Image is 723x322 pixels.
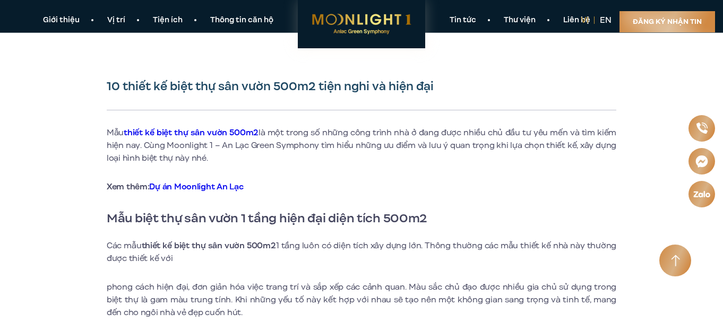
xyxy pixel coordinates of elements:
p: Mẫu là một trong số những công trình nhà ở đang được nhiều chủ đầu tư yêu mến và tìm kiếm hiện na... [107,126,616,164]
a: Tin tức [436,15,490,26]
a: Thư viện [490,15,549,26]
a: en [600,14,612,26]
strong: Xem thêm: [107,181,243,193]
a: Dự án Moonlight An Lạc [149,181,243,193]
a: thiết kế biệt thự sân vườn 500m2 [124,127,259,138]
img: Zalo icon [693,190,711,198]
a: Thông tin căn hộ [196,15,287,26]
p: phong cách hiện đại, đơn giản hóa việc trang trí và sắp xếp các cảnh quan. Màu sắc chủ đạo được n... [107,281,616,319]
h1: 10 thiết kế biệt thự sân vườn 500m2 tiện nghi và hiện đại [107,79,616,94]
a: vi [581,14,589,26]
img: Phone icon [696,122,708,134]
img: Arrow icon [671,255,680,267]
a: Giới thiệu [29,15,93,26]
p: Các mẫu 1 tầng luôn có diện tích xây dựng lớn. Thông thường các mẫu thiết kế nhà này thường được ... [107,239,616,265]
a: Vị trí [93,15,139,26]
a: Tiện ích [139,15,196,26]
img: Messenger icon [695,154,709,168]
a: Đăng ký nhận tin [619,11,715,32]
strong: Mẫu biệt thự sân vườn 1 tầng hiện đại diện tích 500m2 [107,209,427,227]
strong: thiết kế biệt thự sân vườn 500m2 [142,240,276,251]
a: Liên hệ [549,15,604,26]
